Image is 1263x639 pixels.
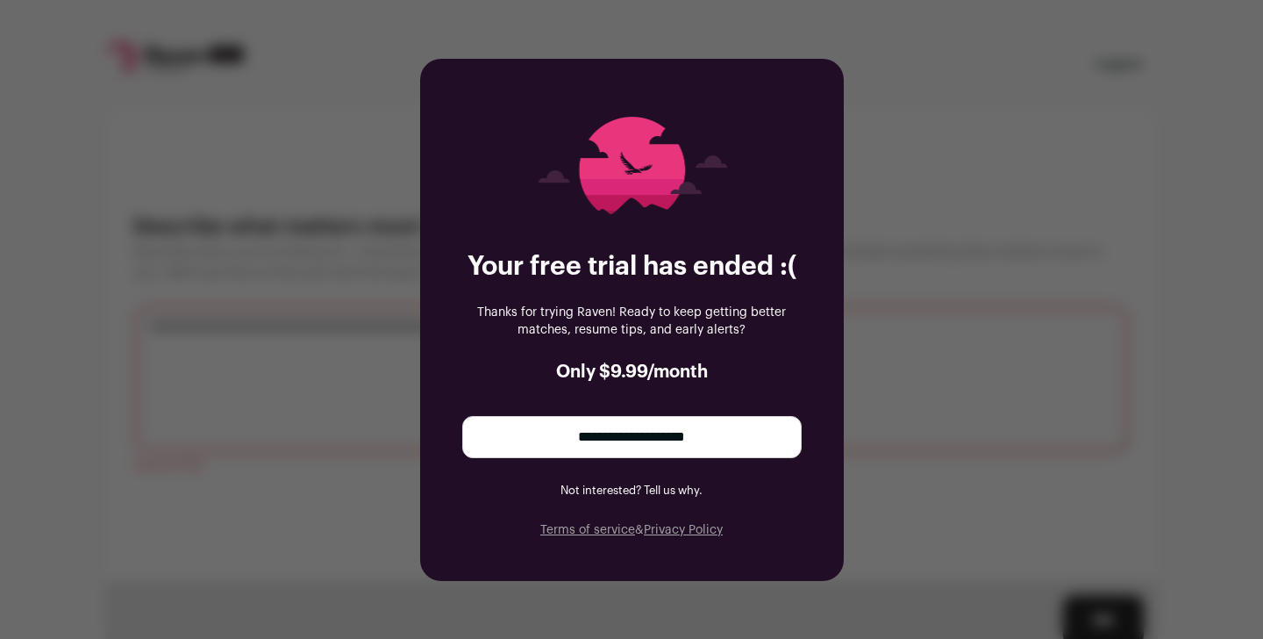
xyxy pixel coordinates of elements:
[462,360,802,384] h3: Only $9.99/month
[560,485,703,496] a: Not interested? Tell us why.
[462,251,802,283] h2: Your free trial has ended :(
[644,524,723,536] a: Privacy Policy
[462,521,802,539] p: &
[462,304,802,339] p: Thanks for trying Raven! Ready to keep getting better matches, resume tips, and early alerts?
[540,524,635,536] a: Terms of service
[513,101,751,230] img: raven-trial-ended-5da509e70badaa5614cbc484c644c433a0aa5dc1e95435468741dd5988ef2fc4.png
